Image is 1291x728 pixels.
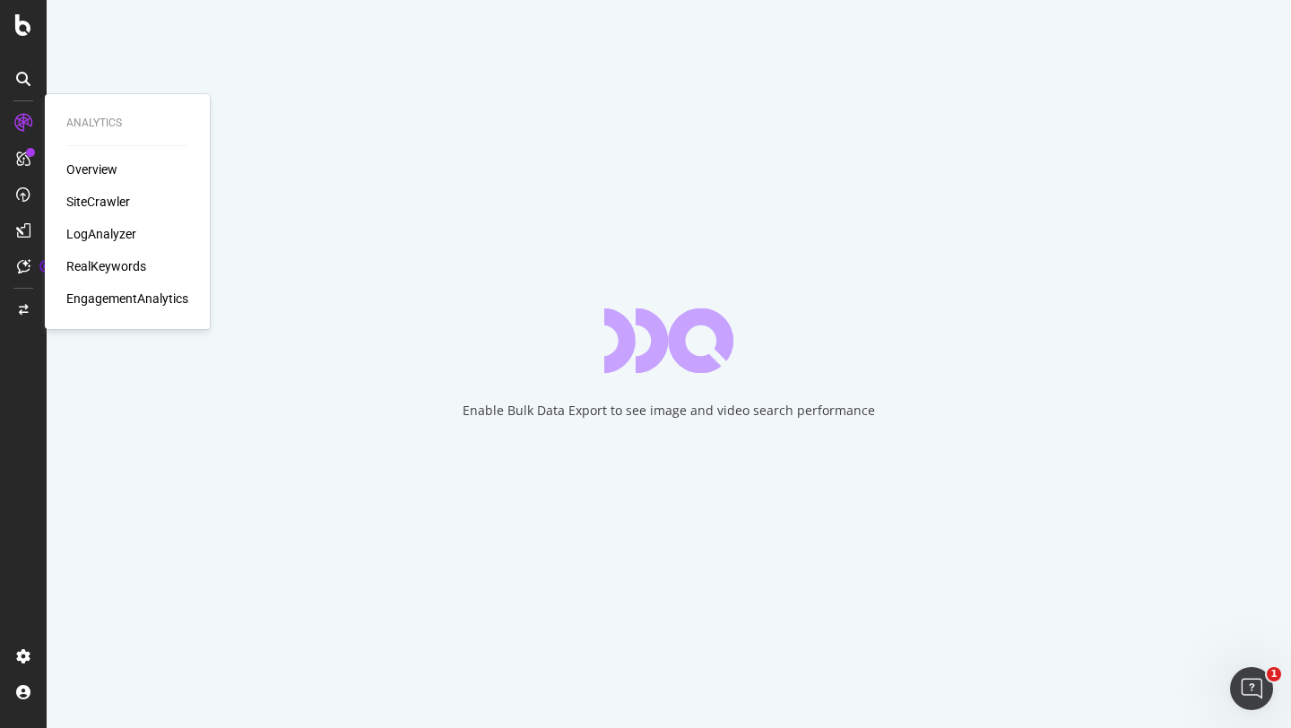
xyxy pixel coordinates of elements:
[38,258,54,274] div: Tooltip anchor
[604,308,733,373] div: animation
[1267,667,1281,681] span: 1
[66,257,146,275] a: RealKeywords
[66,193,130,211] a: SiteCrawler
[1230,667,1273,710] iframe: Intercom live chat
[66,160,117,178] a: Overview
[463,402,875,420] div: Enable Bulk Data Export to see image and video search performance
[66,116,188,131] div: Analytics
[66,225,136,243] a: LogAnalyzer
[66,290,188,308] a: EngagementAnalytics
